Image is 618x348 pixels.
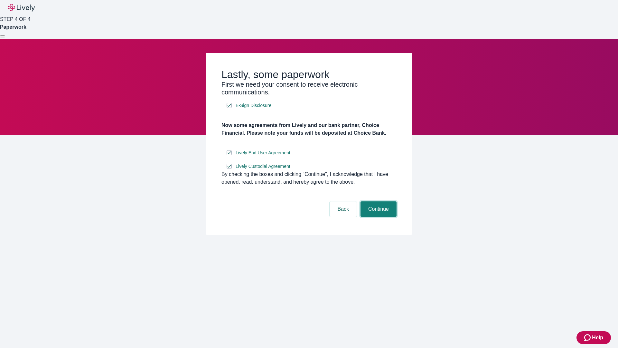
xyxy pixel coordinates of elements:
span: Lively End User Agreement [236,150,290,156]
span: E-Sign Disclosure [236,102,271,109]
a: e-sign disclosure document [234,162,292,170]
h3: First we need your consent to receive electronic communications. [221,81,397,96]
span: Help [592,334,603,342]
span: Lively Custodial Agreement [236,163,290,170]
h2: Lastly, some paperwork [221,68,397,81]
img: Lively [8,4,35,12]
button: Continue [360,201,397,217]
button: Zendesk support iconHelp [576,331,611,344]
button: Back [330,201,357,217]
div: By checking the boxes and clicking “Continue", I acknowledge that I have opened, read, understand... [221,170,397,186]
a: e-sign disclosure document [234,101,273,110]
svg: Zendesk support icon [584,334,592,342]
h4: Now some agreements from Lively and our bank partner, Choice Financial. Please note your funds wi... [221,121,397,137]
a: e-sign disclosure document [234,149,292,157]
